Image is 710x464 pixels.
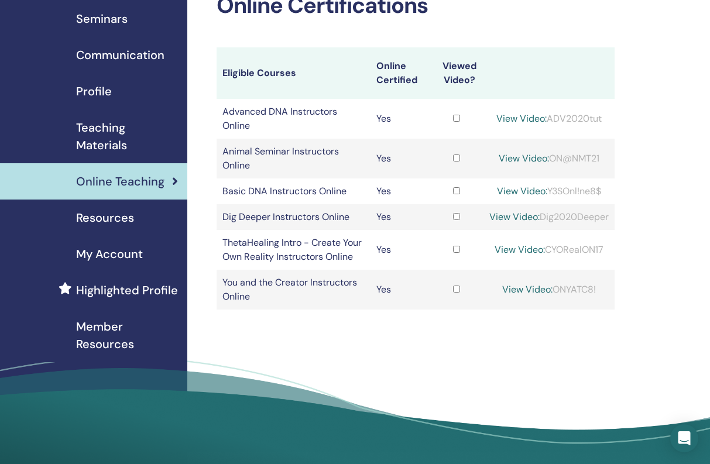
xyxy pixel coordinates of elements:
a: View Video: [489,211,540,223]
td: Advanced DNA Instructors Online [217,99,371,139]
span: My Account [76,245,143,263]
th: Online Certified [371,47,430,99]
td: Yes [371,99,430,139]
span: Online Teaching [76,173,164,190]
td: Animal Seminar Instructors Online [217,139,371,178]
th: Viewed Video? [430,47,483,99]
div: ADV2020tut [489,112,609,126]
a: View Video: [497,185,547,197]
span: Resources [76,209,134,226]
span: Profile [76,83,112,100]
div: Y3SOnl!ne8$ [489,184,609,198]
span: Member Resources [76,318,178,353]
td: Yes [371,139,430,178]
span: Communication [76,46,164,64]
div: Dig2020Deeper [489,210,609,224]
th: Eligible Courses [217,47,371,99]
td: Yes [371,178,430,204]
a: View Video: [499,152,549,164]
span: Seminars [76,10,128,28]
span: Highlighted Profile [76,281,178,299]
td: Dig Deeper Instructors Online [217,204,371,230]
td: Yes [371,230,430,270]
a: View Video: [495,243,545,256]
div: ON@NMT21 [489,152,609,166]
a: View Video: [496,112,547,125]
td: Yes [371,204,430,230]
td: ThetaHealing Intro - Create Your Own Reality Instructors Online [217,230,371,270]
span: Teaching Materials [76,119,178,154]
div: Open Intercom Messenger [670,424,698,452]
div: ONYATC8! [489,283,609,297]
td: Yes [371,270,430,310]
td: You and the Creator Instructors Online [217,270,371,310]
div: CYORealON17 [489,243,609,257]
a: View Video: [502,283,553,295]
td: Basic DNA Instructors Online [217,178,371,204]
